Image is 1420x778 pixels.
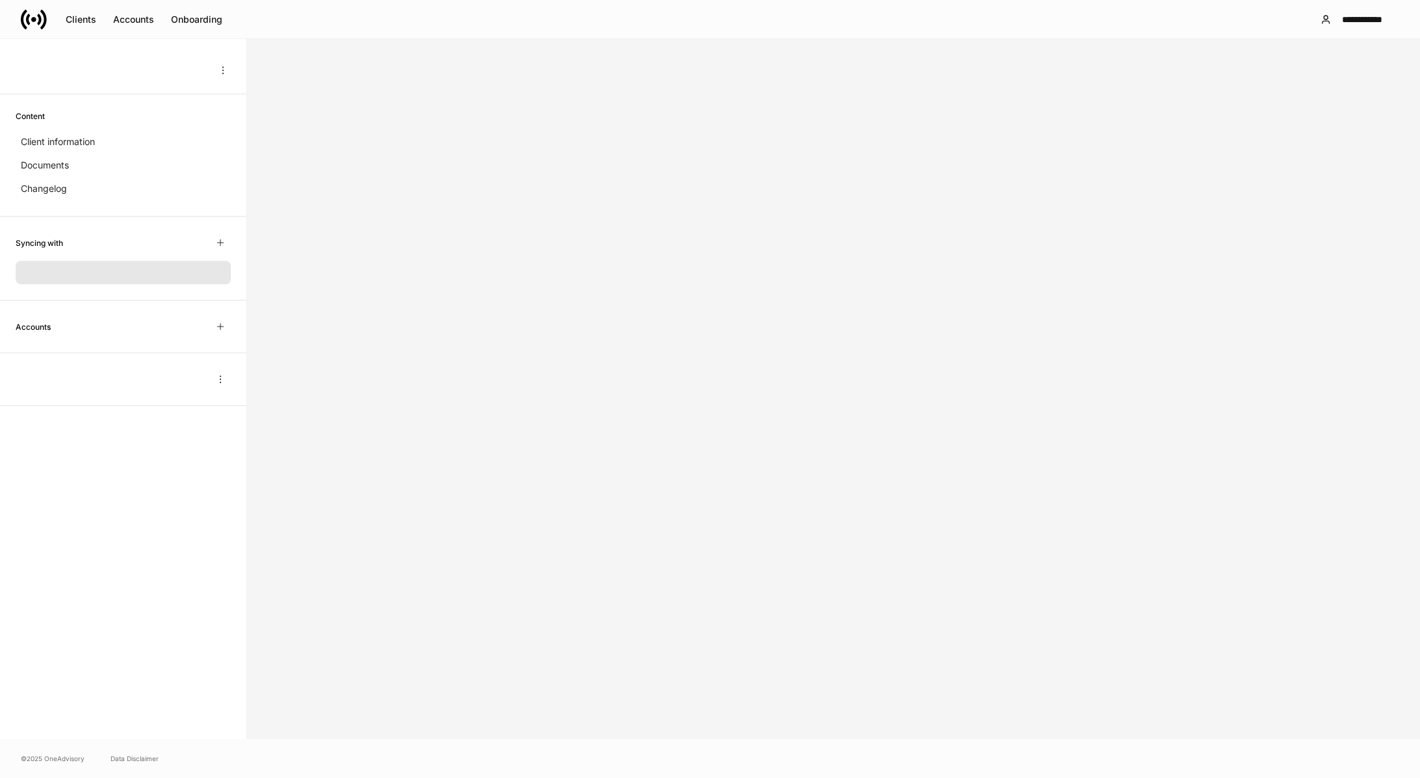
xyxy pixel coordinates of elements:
[21,753,85,764] span: © 2025 OneAdvisory
[21,135,95,148] p: Client information
[105,9,163,30] button: Accounts
[163,9,231,30] button: Onboarding
[16,110,45,122] h6: Content
[66,13,96,26] div: Clients
[21,159,69,172] p: Documents
[113,13,154,26] div: Accounts
[16,154,231,177] a: Documents
[57,9,105,30] button: Clients
[16,130,231,154] a: Client information
[16,321,51,333] h6: Accounts
[16,237,63,249] h6: Syncing with
[21,182,67,195] p: Changelog
[111,753,159,764] a: Data Disclaimer
[171,13,222,26] div: Onboarding
[16,177,231,200] a: Changelog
